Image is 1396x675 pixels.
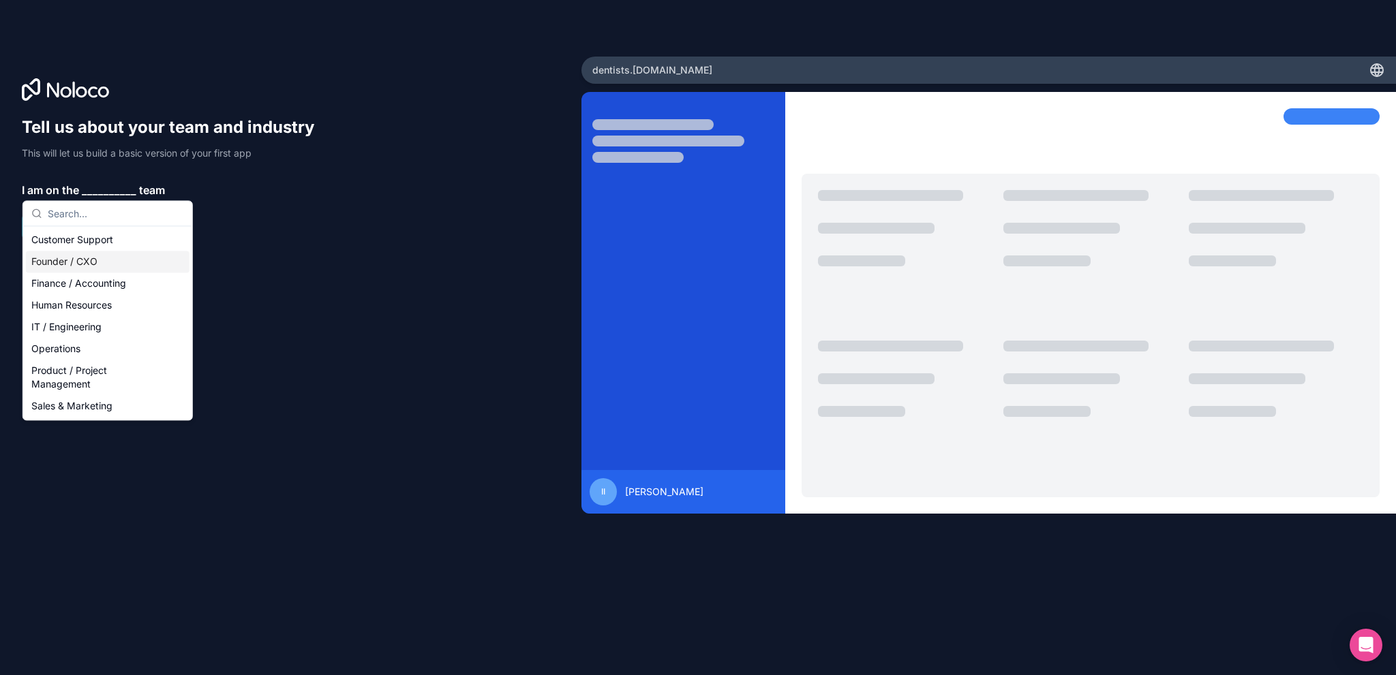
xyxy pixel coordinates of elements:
div: Sales & Marketing [26,395,189,417]
div: Founder / CXO [26,251,189,272]
span: dentists .[DOMAIN_NAME] [592,63,712,77]
input: Search... [48,201,184,225]
span: [PERSON_NAME] [625,485,703,499]
div: Customer Support [26,229,189,251]
div: Finance / Accounting [26,272,189,294]
div: Operations [26,338,189,360]
p: This will let us build a basic version of your first app [22,146,327,160]
span: II [601,486,605,497]
div: Open Intercom Messenger [1350,629,1382,661]
span: I am on the [22,182,79,198]
div: Human Resources [26,294,189,316]
span: __________ [82,182,136,198]
div: Product / Project Management [26,360,189,395]
div: Suggestions [23,226,192,420]
span: team [139,182,165,198]
h1: Tell us about your team and industry [22,116,327,138]
div: IT / Engineering [26,316,189,338]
